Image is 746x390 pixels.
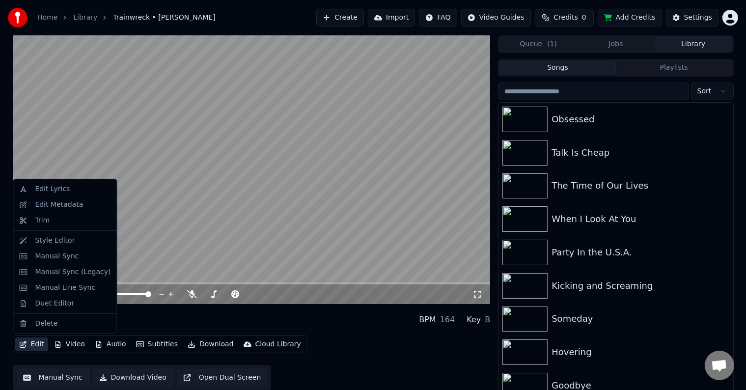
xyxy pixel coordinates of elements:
[467,314,481,326] div: Key
[553,13,578,23] span: Credits
[655,37,732,52] button: Library
[35,216,50,225] div: Trim
[598,9,662,27] button: Add Credits
[547,39,557,49] span: ( 1 )
[499,61,616,75] button: Songs
[35,251,79,261] div: Manual Sync
[184,337,238,351] button: Download
[552,312,729,326] div: Someday
[316,9,364,27] button: Create
[35,200,83,210] div: Edit Metadata
[73,13,97,23] a: Library
[255,339,301,349] div: Cloud Library
[91,337,130,351] button: Audio
[177,369,268,387] button: Open Dual Screen
[582,13,586,23] span: 0
[35,236,75,246] div: Style Editor
[461,9,531,27] button: Video Guides
[552,146,729,160] div: Talk Is Cheap
[684,13,712,23] div: Settings
[50,337,89,351] button: Video
[552,279,729,293] div: Kicking and Screaming
[577,37,655,52] button: Jobs
[499,37,577,52] button: Queue
[8,8,28,28] img: youka
[697,86,712,96] span: Sort
[35,299,74,308] div: Duet Editor
[419,314,436,326] div: BPM
[419,9,457,27] button: FAQ
[17,369,89,387] button: Manual Sync
[113,13,215,23] span: Trainwreck • [PERSON_NAME]
[552,345,729,359] div: Hovering
[705,351,734,380] div: Open chat
[552,212,729,226] div: When I Look At You
[35,283,95,293] div: Manual Line Sync
[15,337,48,351] button: Edit
[485,314,490,326] div: B
[616,61,732,75] button: Playlists
[552,179,729,193] div: The Time of Our Lives
[35,184,70,194] div: Edit Lyrics
[35,319,57,329] div: Delete
[35,267,111,277] div: Manual Sync (Legacy)
[93,369,173,387] button: Download Video
[552,112,729,126] div: Obsessed
[552,246,729,259] div: Party In the U.S.A.
[37,13,216,23] nav: breadcrumb
[440,314,455,326] div: 164
[666,9,718,27] button: Settings
[132,337,182,351] button: Subtitles
[37,13,57,23] a: Home
[535,9,594,27] button: Credits0
[368,9,415,27] button: Import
